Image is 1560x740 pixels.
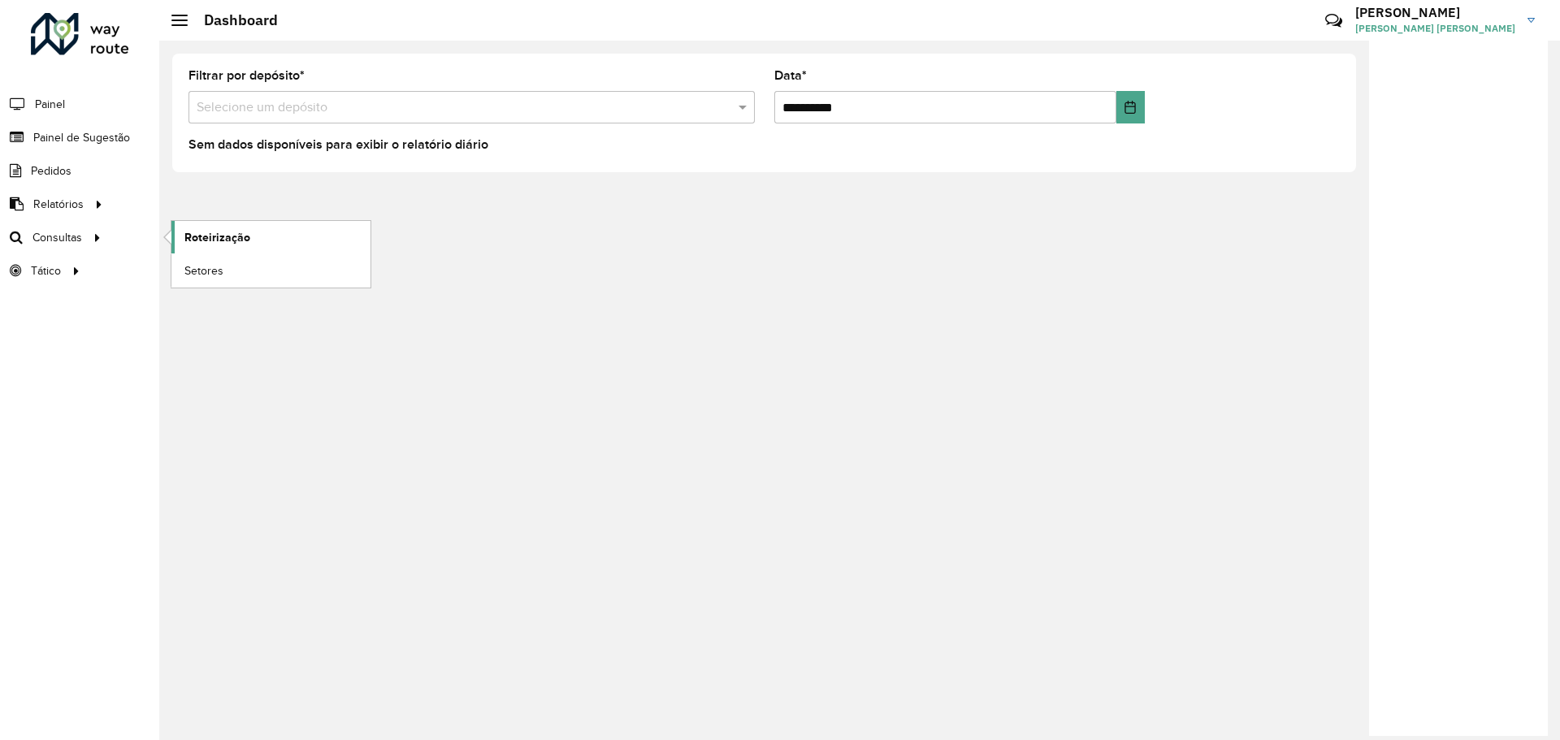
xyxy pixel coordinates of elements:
[33,196,84,213] span: Relatórios
[1355,21,1515,36] span: [PERSON_NAME] [PERSON_NAME]
[31,162,71,180] span: Pedidos
[188,11,278,29] h2: Dashboard
[1355,5,1515,20] h3: [PERSON_NAME]
[1316,3,1351,38] a: Contato Rápido
[188,66,305,85] label: Filtrar por depósito
[31,262,61,279] span: Tático
[1116,91,1145,123] button: Choose Date
[184,229,250,246] span: Roteirização
[171,254,370,287] a: Setores
[184,262,223,279] span: Setores
[774,66,807,85] label: Data
[171,221,370,253] a: Roteirização
[33,129,130,146] span: Painel de Sugestão
[32,229,82,246] span: Consultas
[188,135,488,154] label: Sem dados disponíveis para exibir o relatório diário
[35,96,65,113] span: Painel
